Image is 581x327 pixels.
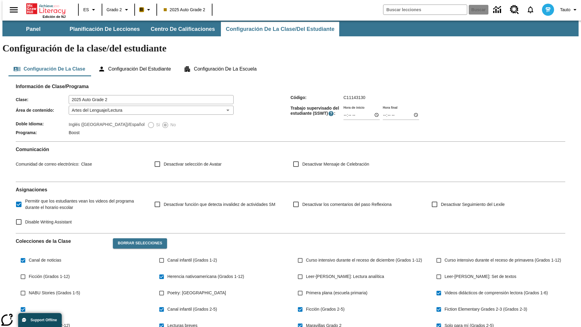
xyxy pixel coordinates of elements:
span: Desactivar Seguimiento del Lexile [441,201,505,208]
button: Grado: Grado 2, Elige un grado [104,4,133,15]
span: Permitir que los estudiantes vean los videos del programa durante el horario escolar [25,198,145,211]
span: Curso intensivo durante el receso de diciembre (Grados 1-12) [306,257,422,263]
span: Leer-[PERSON_NAME]: Lectura analítica [306,273,384,280]
span: Ficción (Grados 2-5) [306,306,345,312]
div: Configuración de la clase/del estudiante [8,62,573,76]
button: Support Offline [18,313,62,327]
div: Portada [26,2,66,18]
button: Centro de calificaciones [146,22,220,36]
h2: Comunicación [16,147,565,152]
a: Centro de información [490,2,506,18]
h2: Asignaciones [16,187,565,193]
span: Leer-[PERSON_NAME]: Set de textos [445,273,516,280]
span: Desactivar los comentarios del paso Reflexiona [302,201,392,208]
span: Support Offline [31,318,57,322]
div: Subbarra de navegación [2,22,340,36]
span: Tauto [560,7,570,13]
button: Panel [3,22,64,36]
span: Área de contenido : [16,108,69,113]
span: Videos didácticos de comprensión lectora (Grados 1-6) [445,290,548,296]
button: Configuración de la clase [8,62,90,76]
h2: Colecciones de la Clase [16,238,108,244]
span: Panel [26,26,41,33]
span: Clase [79,162,92,167]
span: NABU Stories (Grados 1-5) [29,290,80,296]
span: No [169,122,176,128]
a: Centro de recursos, Se abrirá en una pestaña nueva. [506,2,523,18]
h2: Información de Clase/Programa [16,84,565,89]
label: Inglés ([GEOGRAPHIC_DATA])/Español [69,121,145,129]
span: Planificación de lecciones [70,26,140,33]
a: Notificaciones [523,2,538,18]
button: Escoja un nuevo avatar [538,2,558,18]
span: Centro de calificaciones [151,26,215,33]
h1: Configuración de la clase/del estudiante [2,43,579,54]
div: Información de Clase/Programa [16,90,565,137]
span: Curso intensivo durante el receso de primavera (Grados 1-12) [445,257,561,263]
a: Portada [26,3,66,15]
span: Boost [69,130,80,135]
span: Desactivar Mensaje de Celebración [302,161,369,167]
div: Comunicación [16,147,565,177]
span: Programa : [16,130,69,135]
span: ES [83,7,89,13]
button: Perfil/Configuración [558,4,581,15]
span: Canal de noticias [29,257,61,263]
label: Hora final [383,105,397,110]
span: Edición de NJ [43,15,66,18]
button: El Tiempo Supervisado de Trabajo Estudiantil es el período durante el cual los estudiantes pueden... [328,111,334,117]
button: Borrar selecciones [113,238,167,249]
div: Artes del Lenguaje/Lectura [69,106,234,115]
span: Grado 2 [107,7,122,13]
span: Código : [290,95,343,100]
button: Configuración de la escuela [179,62,261,76]
span: Desactivar función que detecta invalidez de actividades SM [164,201,275,208]
span: Trabajo supervisado del estudiante (SSWT) : [290,106,343,117]
span: Sí [155,122,160,128]
span: Herencia nativoamericana (Grados 1-12) [167,273,244,280]
button: Configuración del estudiante [93,62,176,76]
div: Subbarra de navegación [2,21,579,36]
span: Configuración de la clase/del estudiante [226,26,334,33]
span: Clase : [16,97,69,102]
input: Clase [69,95,234,104]
button: Lenguaje: ES, Selecciona un idioma [80,4,100,15]
span: C11143130 [343,95,365,100]
input: Buscar campo [383,5,467,15]
img: avatar image [542,4,554,16]
span: Doble Idioma : [16,121,69,126]
span: Canal infantil (Grados 1-2) [167,257,217,263]
button: Configuración de la clase/del estudiante [221,22,339,36]
span: Primera plana (escuela primaria) [306,290,367,296]
label: Hora de inicio [343,105,364,110]
span: Desactivar selección de Avatar [164,161,222,167]
span: Ficción (Grados 1-12) [29,273,70,280]
span: Disable Writing Assistant [25,219,72,225]
span: Comunidad de correo electrónico : [16,162,79,167]
button: Abrir el menú lateral [5,1,23,19]
span: Poetry: [GEOGRAPHIC_DATA] [167,290,226,296]
button: Planificación de lecciones [65,22,145,36]
button: Boost El color de la clase es anaranjado claro. Cambiar el color de la clase. [137,4,155,15]
span: Fiction Elementary Grades 2-3 (Grados 2-3) [445,306,527,312]
span: B [140,6,143,13]
span: 2025 Auto Grade 2 [164,7,205,13]
span: Canal infantil (Grados 2-5) [167,306,217,312]
div: Asignaciones [16,187,565,228]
